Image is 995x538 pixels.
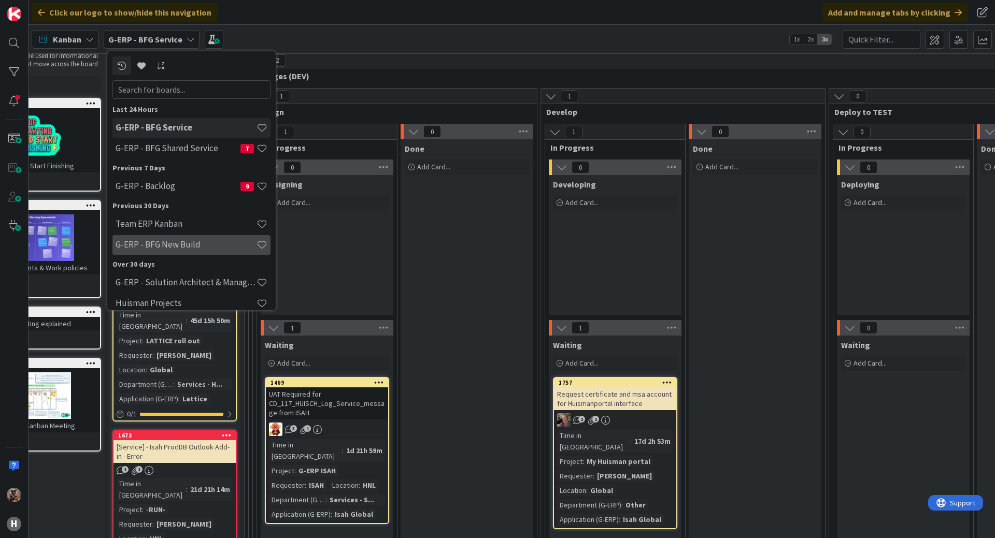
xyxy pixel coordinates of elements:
[344,445,385,456] div: 1d 21h 59m
[112,270,237,421] a: 1374[Lattice] Request BMC OptionsTime in [GEOGRAPHIC_DATA]:45d 15h 50mProject:LATTICE roll outReq...
[142,335,144,346] span: :
[584,456,653,467] div: My Huisman portal
[188,315,233,326] div: 45d 15h 50m
[841,179,879,190] span: Deploying
[557,430,630,453] div: Time in [GEOGRAPHIC_DATA]
[266,378,388,387] div: 1469
[269,465,294,476] div: Project
[296,465,338,476] div: G-ERP ISAH
[561,90,578,103] span: 1
[108,34,182,45] b: G-ERP - BFG Service
[116,277,257,287] h4: G-ERP - Solution Architect & Management
[113,431,236,440] div: 1673
[262,142,384,153] span: In Progress
[116,298,257,308] h4: Huisman Projects
[7,488,21,502] img: VK
[175,379,225,390] div: Services - H...
[116,122,257,133] h4: G-ERP - BFG Service
[116,143,240,153] h4: G-ERP - BFG Shared Service
[265,377,389,524] a: 1469UAT Required for CD_117_HUISCH_Log_Service_message from ISAHLCTime in [GEOGRAPHIC_DATA]:1d 21...
[331,508,332,520] span: :
[240,144,254,153] span: 7
[557,485,586,496] div: Location
[838,142,960,153] span: In Progress
[266,423,388,436] div: LC
[304,425,311,432] span: 1
[277,126,294,138] span: 1
[154,518,214,530] div: [PERSON_NAME]
[330,479,359,491] div: Location
[582,456,584,467] span: :
[269,508,331,520] div: Application (G-ERP)
[112,200,271,211] div: Previous 30 Days
[860,161,877,173] span: 0
[553,179,596,190] span: Developing
[841,340,870,350] span: Waiting
[342,445,344,456] span: :
[136,466,143,473] span: 1
[557,470,593,482] div: Requester
[854,198,887,207] span: Add Card...
[554,387,676,410] div: Request certificate and msa account for Huismanportal interface
[240,182,254,191] span: 9
[306,479,326,491] div: ISAH
[266,378,388,419] div: 1469UAT Required for CD_117_HUISCH_Log_Service_message from ISAH
[117,364,146,375] div: Location
[290,425,297,432] span: 3
[7,7,21,21] img: Visit kanbanzone.com
[178,393,180,404] span: :
[117,335,142,346] div: Project
[277,358,310,368] span: Add Card...
[594,470,655,482] div: [PERSON_NAME]
[265,179,303,190] span: Designing
[588,485,616,496] div: Global
[283,322,301,334] span: 1
[546,107,812,117] span: Develop
[565,198,599,207] span: Add Card...
[822,3,968,22] div: Add and manage tabs by clicking
[265,340,294,350] span: Waiting
[112,80,271,99] input: Search for boards...
[550,142,672,153] span: In Progress
[117,393,178,404] div: Application (G-ERP)
[630,435,632,447] span: :
[705,162,738,171] span: Add Card...
[113,408,236,420] div: 0/1
[269,494,325,505] div: Department (G-ERP)
[405,143,424,154] span: Done
[693,143,713,154] span: Done
[269,439,342,462] div: Time in [GEOGRAPHIC_DATA]
[152,518,154,530] span: :
[113,431,236,463] div: 1673[Service] - Isah ProdDB Outlook Add-in - Error
[122,466,129,473] span: 1
[53,33,81,46] span: Kanban
[117,518,152,530] div: Requester
[112,163,271,173] div: Previous 7 Days
[557,413,571,427] img: BF
[790,34,804,45] span: 1x
[273,90,290,103] span: 1
[117,379,173,390] div: Department (G-ERP)
[572,161,589,173] span: 0
[804,34,818,45] span: 2x
[268,54,286,67] span: 2
[113,440,236,463] div: [Service] - Isah ProdDB Outlook Add-in - Error
[112,259,271,270] div: Over 30 days
[152,350,154,361] span: :
[269,479,305,491] div: Requester
[32,3,218,22] div: Click our logo to show/hide this navigation
[623,499,648,511] div: Other
[620,514,664,525] div: Isah Global
[359,479,360,491] span: :
[305,479,306,491] span: :
[818,34,832,45] span: 3x
[117,478,186,501] div: Time in [GEOGRAPHIC_DATA]
[712,125,729,138] span: 0
[127,409,137,419] span: 0 / 1
[144,504,168,515] div: -RUN-
[116,219,257,229] h4: Team ERP Kanban
[117,504,142,515] div: Project
[173,379,175,390] span: :
[553,377,677,529] a: 1757Request certificate and msa account for Huismanportal interfaceBFTime in [GEOGRAPHIC_DATA]:17...
[283,161,301,173] span: 0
